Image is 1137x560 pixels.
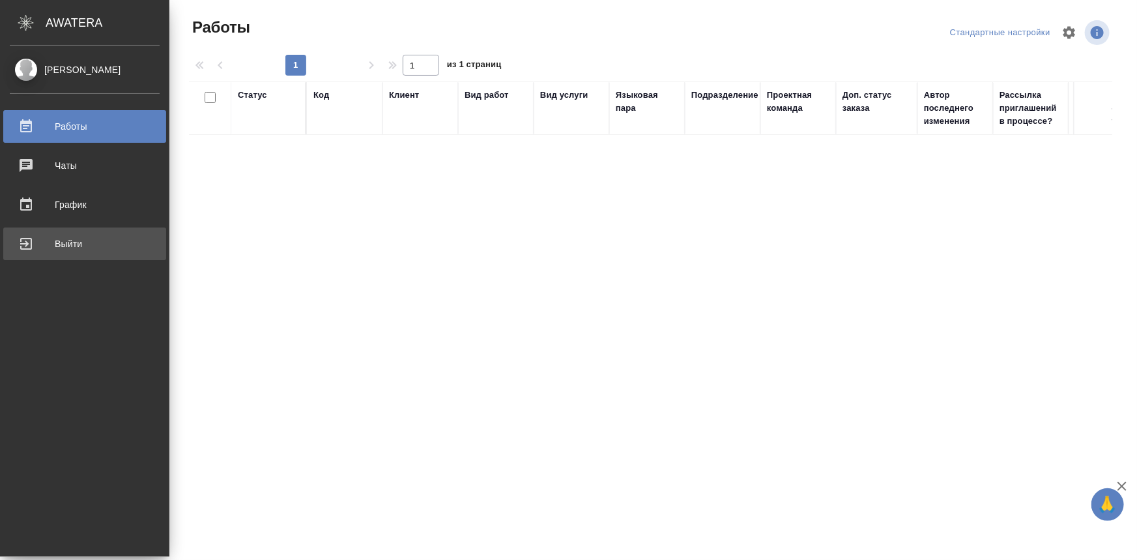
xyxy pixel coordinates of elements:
[1097,491,1119,518] span: 🙏
[1085,20,1112,45] span: Посмотреть информацию
[540,89,588,102] div: Вид услуги
[1091,488,1124,521] button: 🙏
[616,89,678,115] div: Языковая пара
[842,89,911,115] div: Доп. статус заказа
[465,89,509,102] div: Вид работ
[691,89,758,102] div: Подразделение
[313,89,329,102] div: Код
[1054,17,1085,48] span: Настроить таблицу
[389,89,419,102] div: Клиент
[3,188,166,221] a: График
[10,195,160,214] div: График
[10,156,160,175] div: Чаты
[10,117,160,136] div: Работы
[767,89,829,115] div: Проектная команда
[1000,89,1062,128] div: Рассылка приглашений в процессе?
[3,228,166,260] a: Выйти
[3,110,166,143] a: Работы
[924,89,986,128] div: Автор последнего изменения
[447,57,502,76] span: из 1 страниц
[3,149,166,182] a: Чаты
[10,234,160,254] div: Выйти
[46,10,169,36] div: AWATERA
[189,17,250,38] span: Работы
[238,89,267,102] div: Статус
[947,23,1054,43] div: split button
[10,63,160,77] div: [PERSON_NAME]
